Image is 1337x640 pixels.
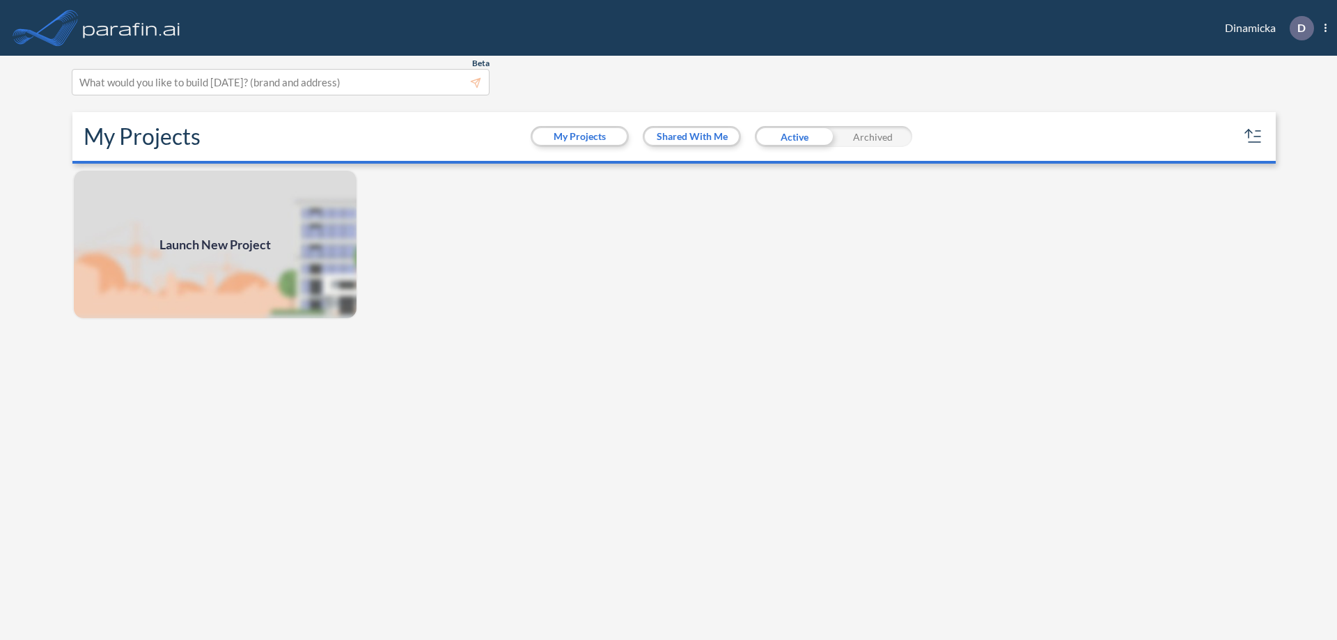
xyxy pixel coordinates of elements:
[533,128,627,145] button: My Projects
[72,169,358,320] a: Launch New Project
[1242,125,1265,148] button: sort
[84,123,201,150] h2: My Projects
[645,128,739,145] button: Shared With Me
[834,126,912,147] div: Archived
[472,58,490,69] span: Beta
[159,235,271,254] span: Launch New Project
[755,126,834,147] div: Active
[80,14,183,42] img: logo
[1297,22,1306,34] p: D
[72,169,358,320] img: add
[1204,16,1327,40] div: Dinamicka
